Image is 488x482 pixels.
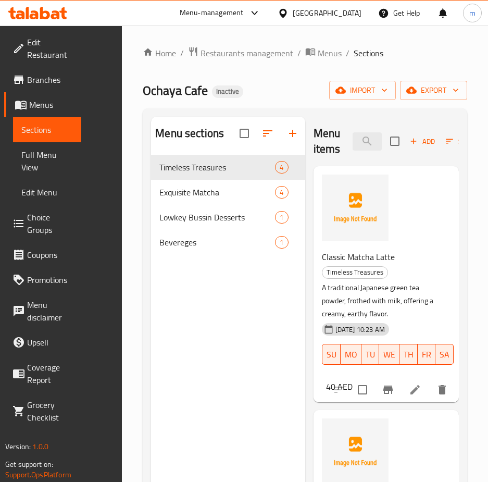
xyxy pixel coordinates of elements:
span: [DATE] 10:23 AM [331,325,389,335]
span: 4 [276,163,287,172]
span: Timeless Treasures [159,161,275,174]
a: Menus [4,92,81,117]
li: / [346,47,349,59]
span: Select to update [352,379,373,401]
span: Promotions [27,274,73,286]
nav: breadcrumb [143,46,467,60]
a: Menus [305,46,342,60]
a: Edit Restaurant [4,30,81,67]
span: MO [345,347,357,362]
span: Branches [27,73,73,86]
button: TU [361,344,379,365]
span: Add [408,135,436,147]
span: Get support on: [5,458,53,471]
div: items [275,161,288,174]
span: Select all sections [233,122,255,144]
div: items [275,211,288,224]
a: Edit menu item [409,384,421,396]
span: FR [422,347,431,362]
a: Sections [13,117,81,142]
div: Menu-management [180,7,244,19]
a: Promotions [4,267,81,292]
span: Menu disclaimer [27,299,73,324]
span: import [337,84,387,97]
img: Classic Matcha Latte [322,175,389,241]
span: Exquisite Matcha [159,186,275,199]
a: Coupons [4,242,81,267]
a: Restaurants management [188,46,293,60]
span: SA [440,347,449,362]
a: Edit Menu [13,180,81,205]
a: Support.OpsPlatform [5,468,71,481]
button: TH [399,344,418,365]
a: Choice Groups [4,205,81,242]
span: Timeless Treasures [322,266,387,278]
button: Add [406,133,439,150]
span: Choice Groups [27,211,73,236]
div: Inactive [212,85,243,98]
a: Grocery Checklist [4,392,81,430]
button: export [400,81,467,100]
span: Version: [5,440,31,453]
span: 4 [276,188,287,197]
button: FR [418,344,435,365]
span: Classic Matcha Latte [322,249,395,265]
button: Add section [280,121,305,146]
h6: 40 AED [326,379,353,394]
button: MO [341,344,361,365]
div: Lowkey Bussin Desserts1 [151,205,305,230]
button: SA [435,344,454,365]
span: Bevereges [159,236,275,249]
button: Sort [443,133,477,150]
button: delete [430,377,455,402]
a: Branches [4,67,81,92]
span: Edit Menu [21,186,73,199]
span: Sort sections [255,121,280,146]
div: Timeless Treasures [322,266,388,279]
span: Menus [29,98,73,111]
span: m [469,7,476,19]
input: search [353,132,382,151]
h2: Menu sections [155,126,224,141]
span: Sort items [439,133,481,150]
p: A traditional Japanese green tea powder, frothed with milk, offering a creamy, earthy flavor. [322,281,442,320]
span: Coverage Report [27,361,73,386]
a: Upsell [4,330,81,355]
span: Edit Restaurant [27,36,73,61]
span: Upsell [27,336,73,349]
div: Timeless Treasures4 [151,155,305,180]
div: Bevereges1 [151,230,305,255]
span: WE [383,347,395,362]
a: Coverage Report [4,355,81,392]
div: Exquisite Matcha4 [151,180,305,205]
span: export [408,84,459,97]
span: Inactive [212,87,243,96]
span: Coupons [27,249,73,261]
span: 1 [276,238,287,248]
div: items [275,236,288,249]
div: items [275,186,288,199]
button: WE [379,344,399,365]
button: SU [322,344,341,365]
span: TU [366,347,375,362]
span: Select section [384,130,406,152]
span: Sections [354,47,383,59]
span: Full Menu View [21,149,73,174]
nav: Menu sections [151,151,305,259]
button: import [329,81,396,100]
span: Sections [21,123,73,136]
a: Full Menu View [13,142,81,180]
span: Ochaya Cafe [143,79,208,102]
span: Restaurants management [201,47,293,59]
a: Menu disclaimer [4,292,81,330]
span: Lowkey Bussin Desserts [159,211,275,224]
div: [GEOGRAPHIC_DATA] [293,7,361,19]
li: / [180,47,184,59]
span: SU [327,347,336,362]
span: Add item [406,133,439,150]
span: TH [404,347,414,362]
a: Home [143,47,176,59]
